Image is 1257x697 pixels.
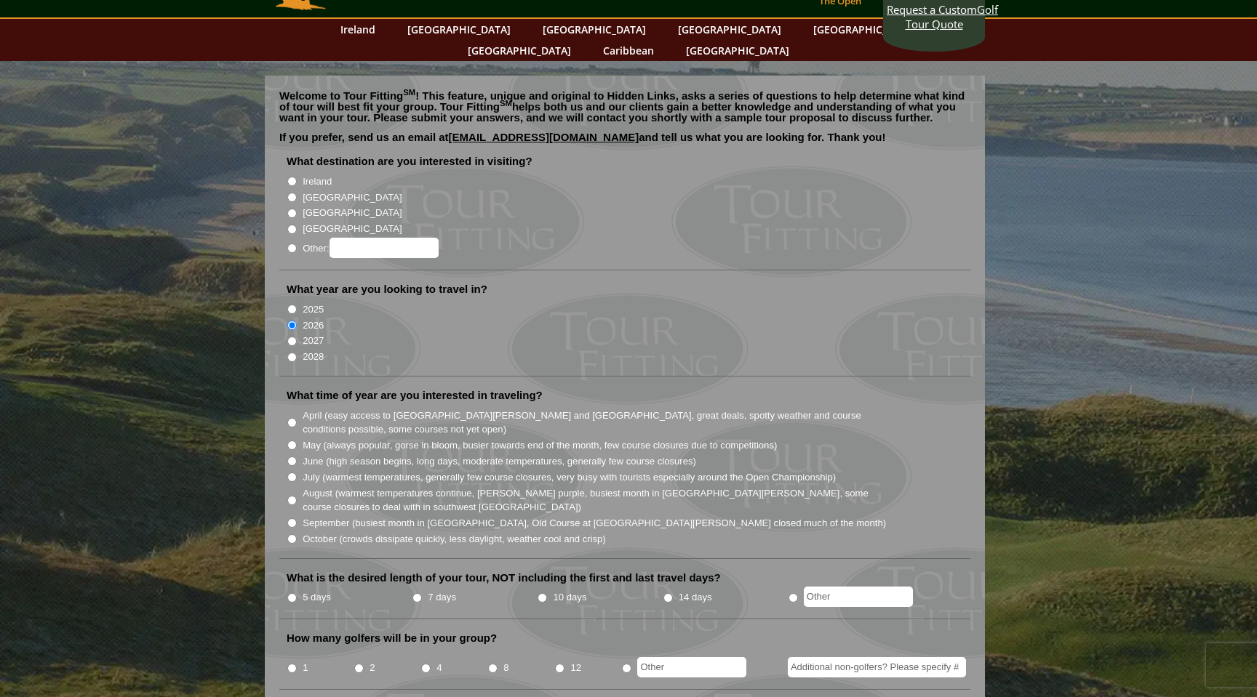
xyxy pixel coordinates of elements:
[303,470,836,485] label: July (warmest temperatures, generally few course closures, very busy with tourists especially aro...
[303,238,438,258] label: Other:
[671,19,789,40] a: [GEOGRAPHIC_DATA]
[403,88,415,97] sup: SM
[287,631,497,645] label: How many golfers will be in your group?
[436,661,442,675] label: 4
[535,19,653,40] a: [GEOGRAPHIC_DATA]
[279,132,970,153] p: If you prefer, send us an email at and tell us what you are looking for. Thank you!
[303,486,887,515] label: August (warmest temperatures continue, [PERSON_NAME] purple, busiest month in [GEOGRAPHIC_DATA][P...
[303,318,324,333] label: 2026
[303,302,324,317] label: 2025
[570,661,581,675] label: 12
[330,238,439,258] input: Other:
[303,438,777,453] label: May (always popular, gorse in bloom, busier towards end of the month, few course closures due to ...
[500,99,512,108] sup: SM
[303,532,606,547] label: October (crowds dissipate quickly, less daylight, weather cool and crisp)
[303,661,308,675] label: 1
[804,587,913,607] input: Other
[303,516,886,531] label: September (busiest month in [GEOGRAPHIC_DATA], Old Course at [GEOGRAPHIC_DATA][PERSON_NAME] close...
[333,19,383,40] a: Ireland
[303,222,402,236] label: [GEOGRAPHIC_DATA]
[460,40,578,61] a: [GEOGRAPHIC_DATA]
[303,590,331,605] label: 5 days
[679,40,797,61] a: [GEOGRAPHIC_DATA]
[554,590,587,605] label: 10 days
[287,282,487,297] label: What year are you looking to travel in?
[287,154,532,169] label: What destination are you interested in visiting?
[303,350,324,364] label: 2028
[279,90,970,123] p: Welcome to Tour Fitting ! This feature, unique and original to Hidden Links, asks a series of que...
[303,174,332,189] label: Ireland
[303,408,887,437] label: April (easy access to [GEOGRAPHIC_DATA][PERSON_NAME] and [GEOGRAPHIC_DATA], great deals, spotty w...
[428,590,456,605] label: 7 days
[303,334,324,348] label: 2027
[287,388,543,403] label: What time of year are you interested in traveling?
[637,657,746,677] input: Other
[400,19,518,40] a: [GEOGRAPHIC_DATA]
[806,19,924,40] a: [GEOGRAPHIC_DATA]
[287,571,721,585] label: What is the desired length of your tour, NOT including the first and last travel days?
[449,131,639,143] a: [EMAIL_ADDRESS][DOMAIN_NAME]
[303,206,402,220] label: [GEOGRAPHIC_DATA]
[679,590,712,605] label: 14 days
[303,454,696,469] label: June (high season begins, long days, moderate temperatures, generally few course closures)
[503,661,508,675] label: 8
[788,657,966,677] input: Additional non-golfers? Please specify #
[370,661,375,675] label: 2
[887,2,977,17] span: Request a Custom
[596,40,661,61] a: Caribbean
[303,190,402,205] label: [GEOGRAPHIC_DATA]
